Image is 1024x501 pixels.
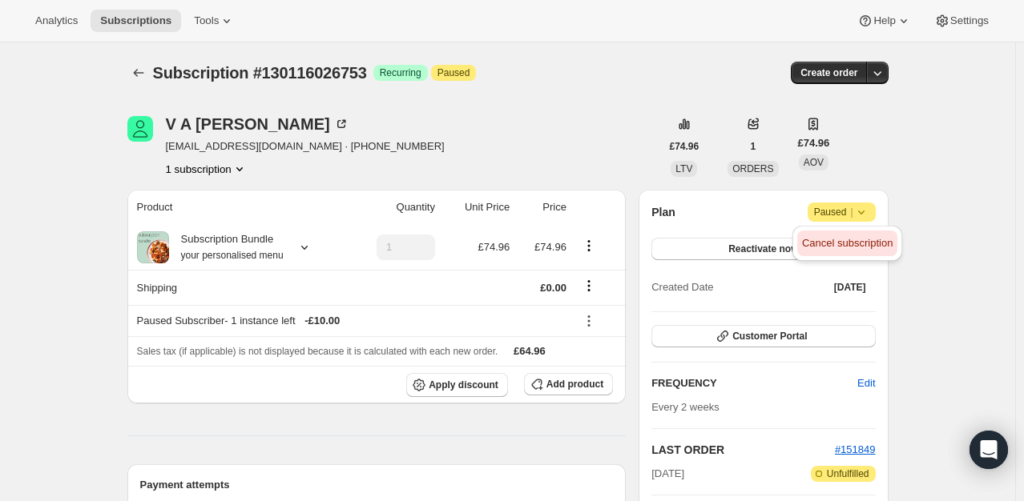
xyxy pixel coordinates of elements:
small: your personalised menu [181,250,284,261]
span: Sales tax (if applicable) is not displayed because it is calculated with each new order. [137,346,498,357]
span: Recurring [380,66,421,79]
span: Create order [800,66,857,79]
button: Analytics [26,10,87,32]
span: Paused [814,204,869,220]
button: Product actions [166,161,248,177]
th: Shipping [127,270,347,305]
button: 1 [741,135,766,158]
h2: Payment attempts [140,477,614,493]
span: | [850,206,853,218]
h2: FREQUENCY [651,375,857,391]
div: Subscription Bundle [169,231,284,263]
button: Tools [184,10,244,32]
span: Tools [194,14,219,27]
span: £64.96 [514,345,546,357]
span: Unfulfilled [827,467,869,480]
span: [DATE] [651,466,684,482]
span: 1 [751,140,756,153]
button: Reactivate now [651,238,875,260]
div: Paused Subscriber - 1 instance left [137,313,566,329]
span: Every 2 weeks [651,401,720,413]
button: Settings [925,10,998,32]
span: £74.96 [798,135,830,151]
button: Subscriptions [127,62,150,84]
span: Subscription #130116026753 [153,64,367,82]
button: Shipping actions [576,277,602,295]
button: Subscriptions [91,10,181,32]
span: - £10.00 [304,313,340,329]
a: #151849 [835,443,876,455]
span: £74.96 [670,140,699,153]
button: Add product [524,373,613,395]
button: Customer Portal [651,325,875,347]
span: ORDERS [732,163,773,174]
span: Paused [437,66,470,79]
span: Cancel subscription [802,237,893,249]
span: V A SAWYER [127,116,153,142]
span: £74.96 [478,241,510,253]
span: Reactivate now [728,242,798,255]
button: Edit [848,371,885,396]
span: [DATE] [834,281,866,294]
button: Apply discount [406,373,508,397]
div: Open Intercom Messenger [970,431,1008,469]
span: [EMAIL_ADDRESS][DOMAIN_NAME] · [PHONE_NUMBER] [166,138,445,154]
th: Quantity [347,190,440,225]
button: Cancel subscription [797,230,897,256]
button: [DATE] [824,276,876,299]
div: V A [PERSON_NAME] [166,116,349,132]
h2: Plan [651,204,675,220]
span: Add product [546,378,603,391]
button: Product actions [576,237,602,255]
span: Customer Portal [732,330,807,343]
button: Create order [791,62,867,84]
span: Settings [950,14,989,27]
span: £74.96 [534,241,566,253]
button: £74.96 [660,135,709,158]
img: product img [137,231,169,263]
span: Subscriptions [100,14,171,27]
span: Apply discount [429,379,498,391]
button: #151849 [835,442,876,458]
th: Unit Price [440,190,514,225]
span: AOV [804,157,824,168]
th: Product [127,190,347,225]
span: Help [873,14,895,27]
span: Edit [857,375,875,391]
span: £0.00 [540,282,566,294]
h2: LAST ORDER [651,442,835,458]
span: LTV [675,163,692,174]
th: Price [514,190,571,225]
span: Analytics [35,14,78,27]
button: Help [848,10,921,32]
span: Created Date [651,279,713,295]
